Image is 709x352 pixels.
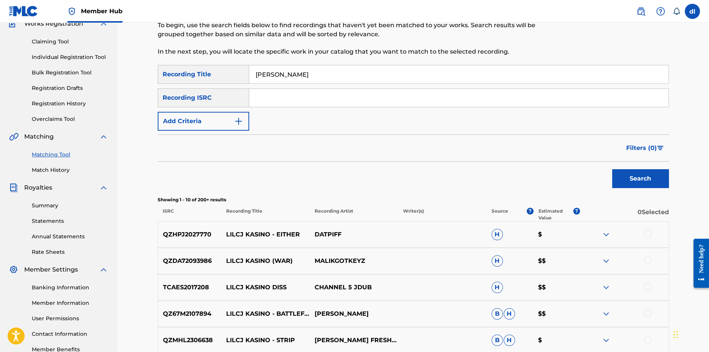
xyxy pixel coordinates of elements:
[32,299,108,307] a: Member Information
[99,19,108,28] img: expand
[310,336,398,345] p: [PERSON_NAME] FRESH MUSIC
[602,230,611,239] img: expand
[32,315,108,323] a: User Permissions
[32,84,108,92] a: Registration Drafts
[310,283,398,292] p: CHANNEL 5 JDUB
[602,309,611,318] img: expand
[158,256,222,266] p: QZDA72093986
[32,217,108,225] a: Statements
[533,256,580,266] p: $$
[310,256,398,266] p: MALIKGOTKEYZ
[158,47,551,56] p: In the next step, you will locate the specific work in your catalog that you want to match to the...
[67,7,76,16] img: Top Rightsholder
[657,146,664,150] img: filter
[538,208,573,221] p: Estimated Value
[32,151,108,159] a: Matching Tool
[633,4,648,19] a: Public Search
[221,208,309,221] p: Recording Title
[685,4,700,19] div: User Menu
[99,265,108,274] img: expand
[9,6,38,17] img: MLC Logo
[602,283,611,292] img: expand
[9,183,18,192] img: Royalties
[656,7,665,16] img: help
[527,208,534,215] span: ?
[32,248,108,256] a: Rate Sheets
[221,256,310,266] p: LILCJ KASINO (WAR)
[492,282,503,293] span: H
[492,308,503,320] span: B
[221,230,310,239] p: LILCJ KASINO - EITHER
[626,144,657,153] span: Filters ( 0 )
[533,336,580,345] p: $
[622,139,669,157] button: Filters (0)
[580,208,669,221] p: 0 Selected
[221,336,310,345] p: LILCJ KASINO - STRIP
[504,335,515,346] span: H
[398,208,487,221] p: Writer(s)
[24,183,52,192] span: Royalties
[673,8,680,15] div: Notifications
[32,202,108,210] a: Summary
[158,21,551,39] p: To begin, use the search fields below to find recordings that haven't yet been matched to your wo...
[24,19,83,28] span: Works Registration
[9,265,18,274] img: Member Settings
[636,7,645,16] img: search
[492,335,503,346] span: B
[32,100,108,108] a: Registration History
[32,38,108,46] a: Claiming Tool
[158,230,222,239] p: QZHPJ2027770
[602,336,611,345] img: expand
[158,208,221,221] p: ISRC
[32,166,108,174] a: Match History
[234,117,243,126] img: 9d2ae6d4665cec9f34b9.svg
[9,19,19,28] img: Works Registration
[32,330,108,338] a: Contact Information
[32,284,108,292] a: Banking Information
[671,316,709,352] iframe: Chat Widget
[158,112,249,131] button: Add Criteria
[158,336,222,345] p: QZMHL2306638
[158,65,669,192] form: Search Form
[158,309,222,318] p: QZ67M2107894
[32,69,108,77] a: Bulk Registration Tool
[32,115,108,123] a: Overclaims Tool
[533,309,580,318] p: $$
[310,208,398,221] p: Recording Artist
[32,53,108,61] a: Individual Registration Tool
[504,308,515,320] span: H
[32,233,108,241] a: Annual Statements
[688,233,709,293] iframe: Resource Center
[533,230,580,239] p: $
[24,265,78,274] span: Member Settings
[310,230,398,239] p: DATPIFF
[24,132,54,141] span: Matching
[533,283,580,292] p: $$
[158,196,669,203] p: Showing 1 - 10 of 200+ results
[492,255,503,267] span: H
[673,323,678,346] div: Drag
[573,208,580,215] span: ?
[492,208,508,221] p: Source
[158,283,222,292] p: TCAES2017208
[602,256,611,266] img: expand
[9,132,19,141] img: Matching
[221,309,310,318] p: LILCJ KASINO - BATTLEFIELD
[653,4,668,19] div: Help
[310,309,398,318] p: [PERSON_NAME]
[81,7,123,15] span: Member Hub
[221,283,310,292] p: LILCJ KASINO DISS
[99,183,108,192] img: expand
[612,169,669,188] button: Search
[99,132,108,141] img: expand
[492,229,503,240] span: H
